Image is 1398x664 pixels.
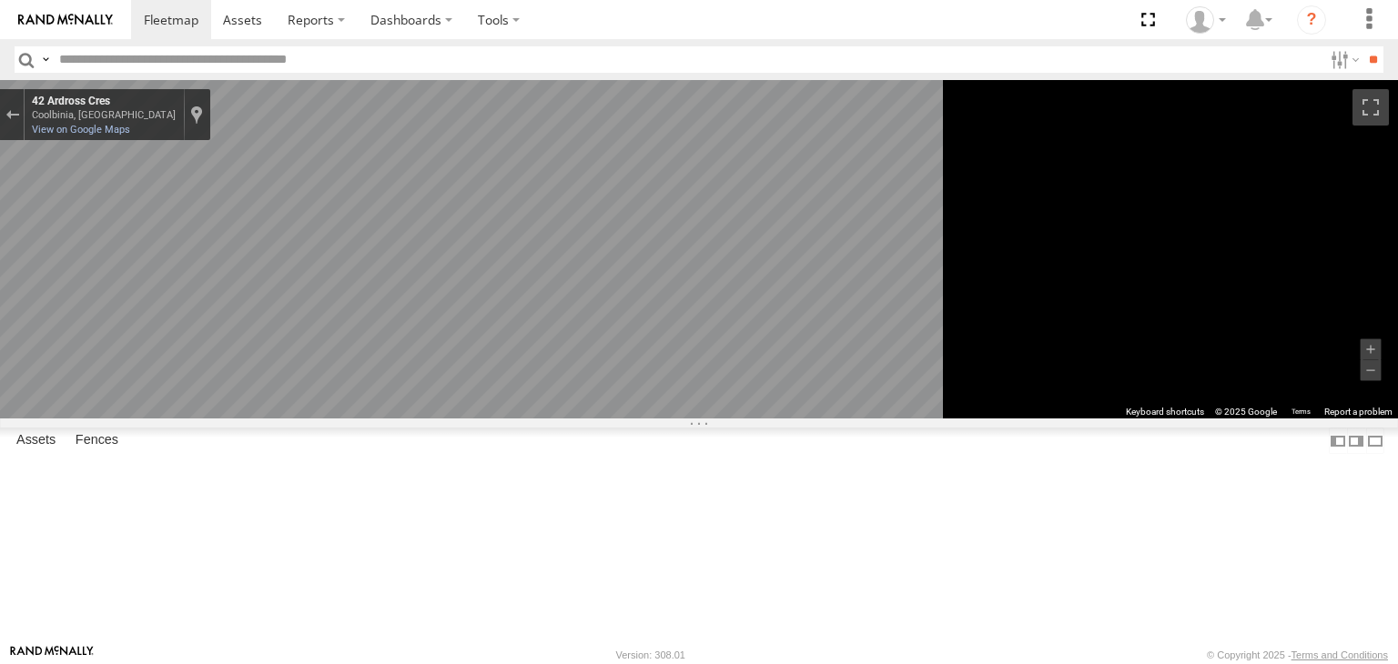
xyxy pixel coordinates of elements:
label: Dock Summary Table to the Left [1329,428,1347,454]
label: Hide Summary Table [1366,428,1384,454]
div: 42 Ardross Cres [32,95,176,109]
button: Zoom in [1361,339,1382,360]
div: Grainge Ryall [1180,6,1232,34]
div: Coolbinia, [GEOGRAPHIC_DATA] [32,109,176,121]
label: Assets [7,428,65,454]
a: Terms (opens in new tab) [1292,408,1311,416]
i: ? [1297,5,1326,35]
a: Terms and Conditions [1292,649,1388,660]
button: Toggle fullscreen view [1352,89,1389,126]
button: Keyboard shortcuts [1126,406,1204,418]
a: View on Google Maps [32,124,130,136]
label: Fences [66,428,127,454]
a: Report a problem [1324,407,1393,417]
div: Version: 308.01 [616,649,685,660]
label: Dock Summary Table to the Right [1347,428,1365,454]
button: Zoom out [1361,360,1382,381]
div: © Copyright 2025 - [1207,649,1388,660]
img: rand-logo.svg [18,14,113,26]
a: Visit our Website [10,646,94,664]
label: Search Query [38,46,53,73]
a: Show location on map [190,105,203,125]
label: Search Filter Options [1323,46,1363,73]
span: © 2025 Google [1215,407,1277,417]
